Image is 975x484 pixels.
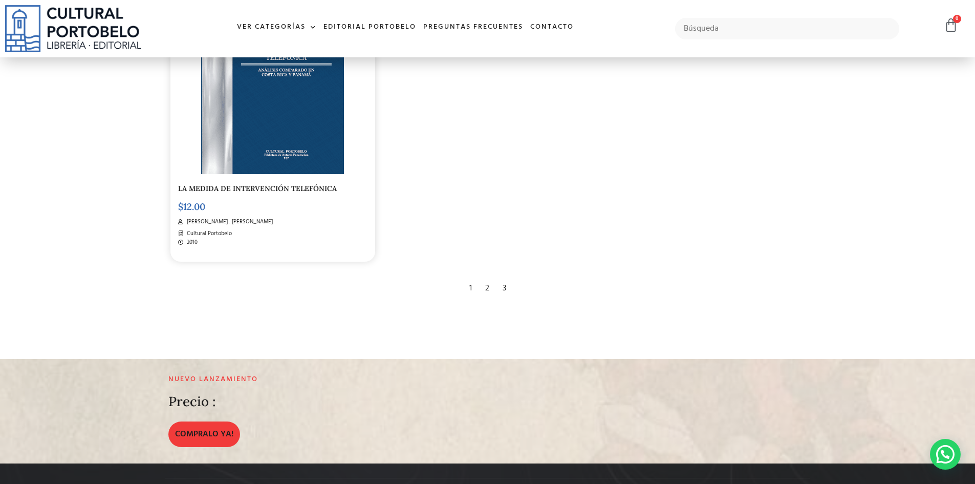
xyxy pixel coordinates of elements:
a: Contacto [527,16,577,38]
a: Ver Categorías [233,16,320,38]
span: COMPRALO YA! [175,428,233,440]
span: Cultural Portobelo [184,229,232,238]
div: 2 [480,277,494,300]
div: 3 [497,277,511,300]
span: 2010 [184,238,198,247]
bdi: 12.00 [178,201,205,213]
input: Búsqueda [675,18,900,39]
h2: Precio : [168,394,216,409]
span: 0 [953,15,961,23]
div: 1 [464,277,477,300]
a: COMPRALO YA! [168,422,240,447]
a: Preguntas frecuentes [420,16,527,38]
span: [PERSON_NAME] . [PERSON_NAME] [184,218,273,226]
span: $ [178,201,183,213]
h2: Nuevo lanzamiento [168,375,594,384]
a: Editorial Portobelo [320,16,420,38]
a: 0 [944,18,958,33]
a: LA MEDIDA DE INTERVENCIÓN TELEFÓNICA [178,184,337,193]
